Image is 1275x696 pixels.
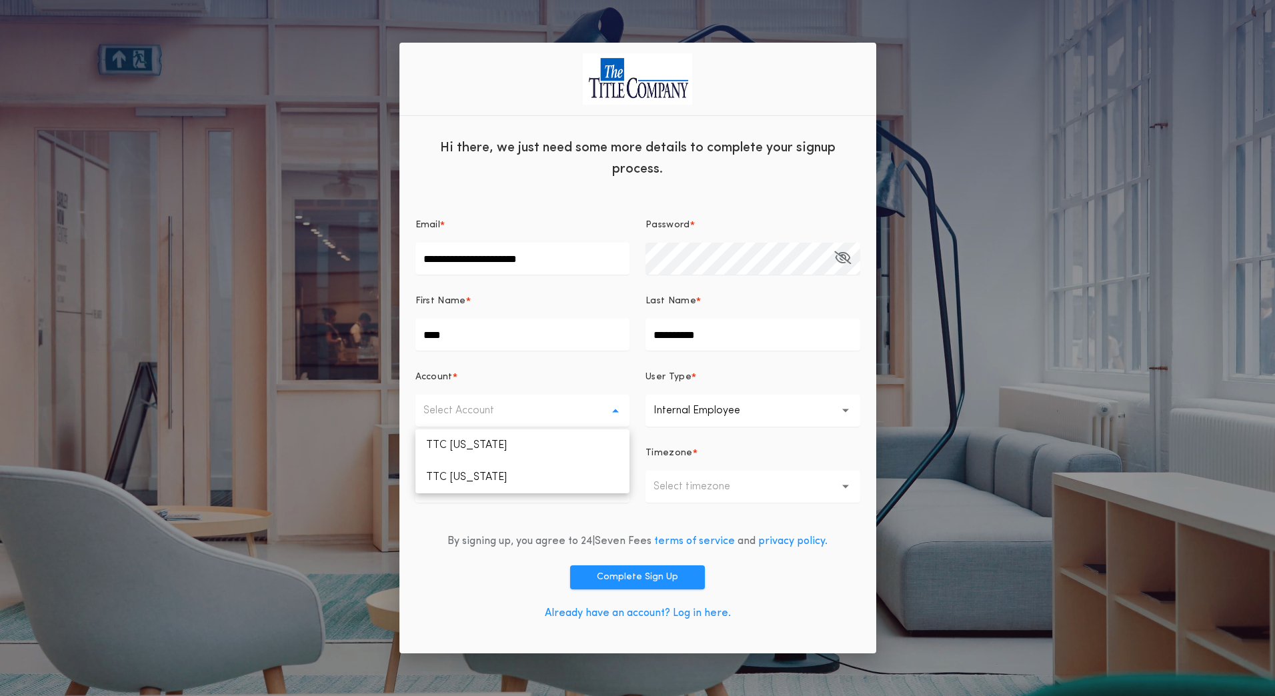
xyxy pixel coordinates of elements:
[654,536,735,547] a: terms of service
[646,319,860,351] input: Last Name*
[415,243,630,275] input: Email*
[646,395,860,427] button: Internal Employee
[399,127,876,187] div: Hi there, we just need some more details to complete your signup process.
[583,53,692,105] img: logo
[654,403,762,419] p: Internal Employee
[646,471,860,503] button: Select timezone
[415,219,441,232] p: Email
[646,219,690,232] p: Password
[570,565,705,589] button: Complete Sign Up
[415,395,630,427] button: Select Account
[415,461,630,493] p: TTC [US_STATE]
[646,243,860,275] input: Password*
[646,371,692,384] p: User Type
[545,608,731,619] a: Already have an account? Log in here.
[415,371,453,384] p: Account
[646,447,693,460] p: Timezone
[646,295,696,308] p: Last Name
[415,295,466,308] p: First Name
[415,319,630,351] input: First Name*
[758,536,828,547] a: privacy policy.
[447,533,828,549] div: By signing up, you agree to 24|Seven Fees and
[834,243,851,275] button: Password*
[415,429,630,493] ul: Select Account
[654,479,752,495] p: Select timezone
[415,429,630,461] p: TTC [US_STATE]
[423,403,515,419] p: Select Account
